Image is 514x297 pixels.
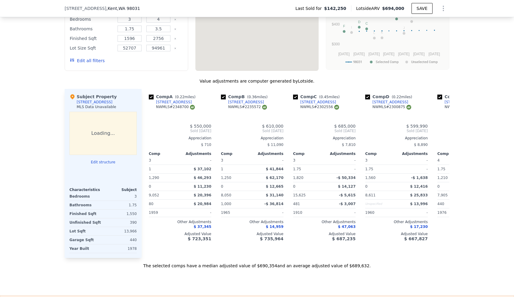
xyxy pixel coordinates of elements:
[365,220,428,224] div: Other Adjustments
[326,165,356,173] div: -
[411,60,438,64] text: Unselected Comp
[70,34,114,43] div: Finished Sqft
[174,18,176,21] button: Clear
[332,236,356,241] span: $ 687,235
[221,202,231,206] span: 1,000
[332,42,340,46] text: $300
[104,210,137,218] div: 1,550
[365,208,395,217] div: 1960
[188,236,211,241] span: $ 723,351
[149,129,211,133] span: Sold [DATE]
[70,44,114,52] div: Lot Size Sqft
[69,94,117,100] div: Subject Property
[365,193,375,197] span: 8,611
[353,60,362,64] text: 98031
[104,227,137,235] div: 13,966
[437,151,469,156] div: Comp
[410,193,428,197] span: $ 25,833
[383,52,394,56] text: [DATE]
[266,167,283,171] span: $ 41,844
[437,208,467,217] div: 1976
[437,202,444,206] span: 440
[295,5,324,11] span: Last Sold for
[324,151,356,156] div: Adjustments
[221,94,270,100] div: Comp B
[77,100,112,105] div: [STREET_ADDRESS]
[194,184,211,189] span: $ 11,230
[201,143,211,147] span: $ 710
[69,160,137,165] button: Edit structure
[69,201,102,209] div: Bathrooms
[104,244,137,253] div: 1978
[174,47,176,50] button: Clear
[190,124,211,129] span: $ 550,000
[149,136,211,141] div: Appreciation
[266,225,283,229] span: $ 14,959
[293,158,295,162] span: 3
[445,100,480,105] div: [STREET_ADDRESS]
[365,94,415,100] div: Comp D
[293,165,323,173] div: 1.75
[264,202,283,206] span: -$ 36,814
[70,25,114,33] div: Bathrooms
[365,100,408,105] a: [STREET_ADDRESS]
[410,202,428,206] span: $ 13,996
[149,193,159,197] span: 9,052
[65,258,449,269] div: The selected comps have a median adjusted value of $690,354 and an average adjusted value of $689...
[320,95,329,99] span: 0.45
[369,52,380,56] text: [DATE]
[69,227,102,235] div: Lot Sqft
[69,210,102,218] div: Finished Sqft
[437,176,448,180] span: 1,210
[69,192,102,201] div: Bedrooms
[70,58,105,64] button: Edit all filters
[194,225,211,229] span: $ 37,345
[221,176,231,180] span: 1,250
[221,151,252,156] div: Comp
[266,193,283,197] span: $ 31,140
[437,94,484,100] div: Comp E
[268,143,283,147] span: $ 11,090
[300,100,336,105] div: [STREET_ADDRESS]
[429,52,440,56] text: [DATE]
[410,14,413,18] text: G
[293,184,295,189] span: 0
[173,95,198,99] span: ( miles)
[176,95,185,99] span: 0.22
[221,184,223,189] span: 0
[69,112,137,155] div: Loading...
[221,100,264,105] a: [STREET_ADDRESS]
[365,200,395,208] div: Unspecified
[342,143,356,147] span: $ 7,810
[149,208,179,217] div: 1959
[221,193,231,197] span: 8,050
[253,208,283,217] div: -
[181,156,211,165] div: -
[253,156,283,165] div: -
[365,176,375,180] span: 1,560
[194,193,211,197] span: $ 20,396
[104,236,137,244] div: 440
[245,95,270,99] span: ( miles)
[356,5,382,11] span: Lotside ARV
[365,129,428,133] span: Sold [DATE]
[221,165,251,173] div: 1
[221,232,283,236] div: Adjusted Value
[221,158,223,162] span: 3
[381,31,383,34] text: K
[406,124,428,129] span: $ 599,990
[149,202,153,206] span: 80
[117,6,140,11] span: , WA 98031
[293,129,356,133] span: Sold [DATE]
[404,236,428,241] span: $ 667,827
[149,151,180,156] div: Comp
[398,156,428,165] div: -
[194,176,211,180] span: $ 46,293
[338,225,356,229] span: $ 47,063
[437,232,500,236] div: Adjusted Value
[338,52,350,56] text: [DATE]
[221,220,283,224] div: Other Adjustments
[437,129,500,133] span: Sold [DATE]
[334,105,339,110] img: NWMLS Logo
[149,100,192,105] a: [STREET_ADDRESS]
